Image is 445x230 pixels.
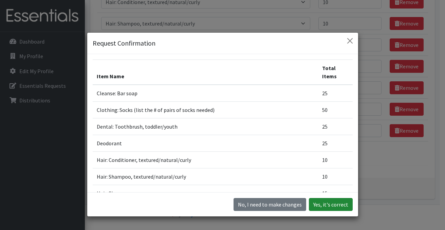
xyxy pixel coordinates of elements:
[93,185,318,202] td: Hair: Shampoo
[93,135,318,152] td: Deodorant
[318,185,352,202] td: 15
[318,60,352,85] th: Total Items
[93,168,318,185] td: Hair: Shampoo, textured/natural/curly
[318,118,352,135] td: 25
[234,198,306,211] button: No I need to make changes
[309,198,353,211] button: Yes, it's correct
[318,102,352,118] td: 50
[318,152,352,168] td: 10
[345,35,355,46] button: Close
[318,168,352,185] td: 10
[93,118,318,135] td: Dental: Toothbrush, toddler/youth
[93,152,318,168] td: Hair: Conditioner, textured/natural/curly
[318,135,352,152] td: 25
[93,60,318,85] th: Item Name
[93,102,318,118] td: Clothing: Socks (list the # of pairs of socks needed)
[93,38,155,48] h5: Request Confirmation
[318,85,352,102] td: 25
[93,85,318,102] td: Cleanse: Bar soap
